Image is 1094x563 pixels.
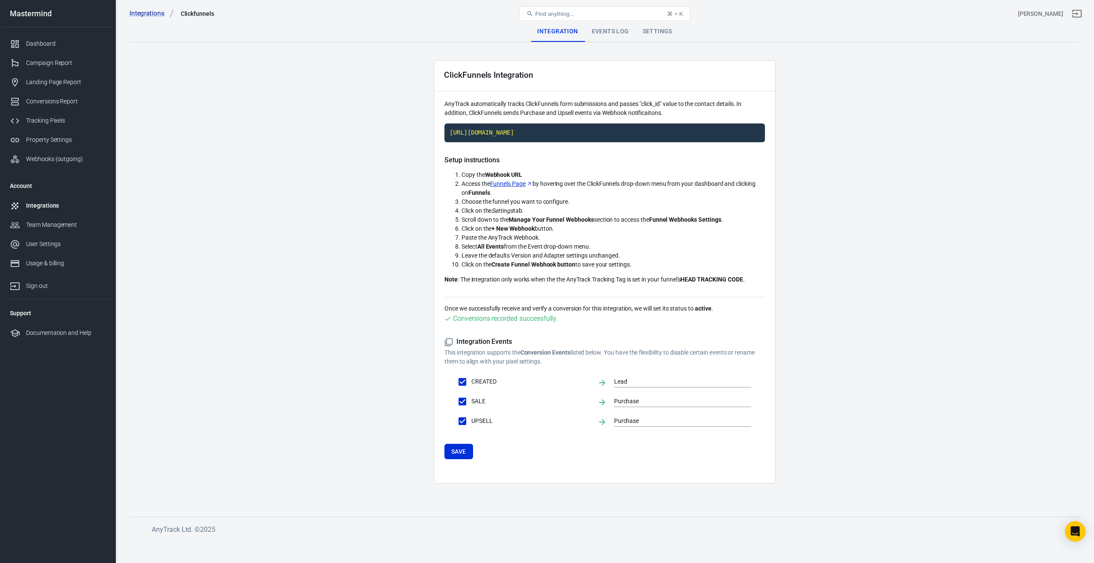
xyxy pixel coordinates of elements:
[444,276,458,283] strong: Note
[3,254,112,273] a: Usage & billing
[26,135,106,144] div: Property Settings
[614,396,738,407] input: Purchase
[3,130,112,150] a: Property Settings
[1067,3,1087,24] a: Sign out
[462,216,723,223] span: Scroll down to the section to access the .
[462,180,756,196] span: Access the by hovering over the ClickFunnels drop-down menu from your dashboard and clicking on .
[530,21,585,42] div: Integration
[444,275,765,284] p: : The integration only works when the the AnyTrack Tracking Tag is set in your funnel's .
[3,73,112,92] a: Landing Page Report
[519,6,690,21] button: Find anything...⌘ + K
[3,34,112,53] a: Dashboard
[3,10,112,18] div: Mastermind
[26,97,106,106] div: Conversions Report
[3,92,112,111] a: Conversions Report
[26,220,106,229] div: Team Management
[444,304,765,313] p: Once we successfully receive and verify a conversion for this integration, we will set its status...
[468,189,490,196] strong: Funnels
[462,207,524,214] span: Click on the tab.
[26,328,106,337] div: Documentation and Help
[462,252,620,259] span: Leave the defaults Version and Adapter settings unchanged.
[3,150,112,169] a: Webhooks (outgoing)
[3,235,112,254] a: User Settings
[26,116,106,125] div: Tracking Pixels
[26,155,106,164] div: Webhooks (outgoing)
[444,348,765,366] p: This integration supports the listed below. You have the flexibility to disable certain events or...
[462,261,632,268] span: Click on the to save your settings.
[471,377,591,386] span: CREATED
[453,313,558,324] div: Conversions recorded successfully.
[26,39,106,48] div: Dashboard
[477,243,504,250] strong: All Events
[3,215,112,235] a: Team Management
[3,53,112,73] a: Campaign Report
[444,156,765,164] h5: Setup instructions
[444,444,473,460] button: Save
[471,416,591,425] span: UPSELL
[521,349,571,356] strong: Conversion Events
[649,216,721,223] strong: Funnel Webhooks Settings
[462,198,570,205] span: Choose the funnel you want to configure.
[485,171,522,178] strong: Webhook URL
[444,70,533,79] div: ClickFunnels Integration
[1065,521,1085,542] div: Open Intercom Messenger
[636,21,679,42] div: Settings
[462,171,522,178] span: Copy the
[462,225,554,232] span: Click on the button.
[462,243,591,250] span: Select from the Event drop-down menu.
[462,234,540,241] span: Paste the AnyTrack Webhook.
[491,207,513,214] em: Settings
[667,11,683,17] div: ⌘ + K
[680,276,743,283] strong: HEAD TRACKING CODE
[181,9,214,18] div: Clickfunnels
[490,179,532,188] a: Funnels Page
[26,201,106,210] div: Integrations
[535,11,574,17] span: Find anything...
[491,225,534,232] strong: + New Webhook
[491,261,575,268] strong: Create Funnel Webhook button
[3,111,112,130] a: Tracking Pixels
[585,21,636,42] div: Events Log
[695,305,712,312] strong: active
[444,337,765,346] h5: Integration Events
[152,524,793,535] h6: AnyTrack Ltd. © 2025
[444,100,765,117] p: AnyTrack automatically tracks ClickFunnels form submissions and passes "click_id" value to the co...
[129,9,174,18] a: Integrations
[614,376,738,387] input: Lead
[26,78,106,87] div: Landing Page Report
[3,303,112,323] li: Support
[444,123,765,142] code: Click to copy
[614,416,738,426] input: Purchase
[3,196,112,215] a: Integrations
[26,281,106,290] div: Sign out
[26,259,106,268] div: Usage & billing
[3,176,112,196] li: Account
[26,59,106,67] div: Campaign Report
[26,240,106,249] div: User Settings
[1018,9,1063,18] div: Account id: SPzuc240
[471,397,591,406] span: SALE
[3,273,112,296] a: Sign out
[509,216,594,223] strong: Manage Your Funnel Webhooks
